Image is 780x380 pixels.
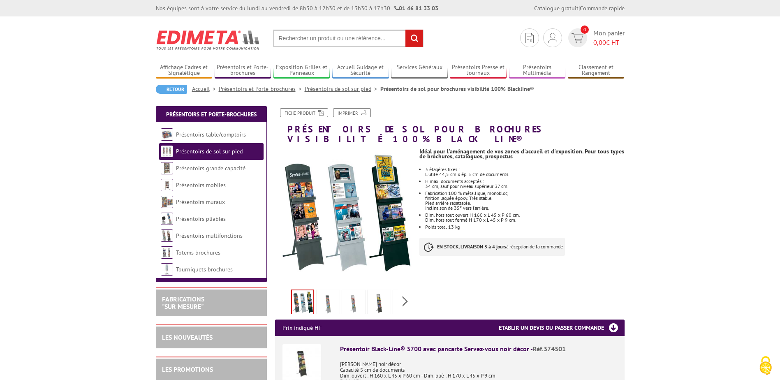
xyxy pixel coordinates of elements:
[425,225,624,229] li: Poids total 13 kg
[269,108,631,144] h1: Présentoirs de sol pour brochures visibilité 100% Blackline®
[280,108,328,117] a: Fiche produit
[401,294,409,308] span: Next
[391,64,448,77] a: Services Généraux
[593,28,625,47] span: Mon panier
[344,291,363,317] img: 374514.jpg
[380,85,534,93] li: Présentoirs de sol pour brochures visibilité 100% Blackline®
[192,85,219,93] a: Accueil
[566,28,625,47] a: devis rapide 0 Mon panier 0,00€ HT
[219,85,305,93] a: Présentoirs et Porte-brochures
[533,345,566,353] span: Réf.374501
[161,196,173,208] img: Présentoirs muraux
[425,179,624,184] div: H maxi documents acceptés :
[332,64,389,77] a: Accueil Guidage et Sécurité
[176,198,225,206] a: Présentoirs muraux
[176,165,245,172] a: Présentoirs grande capacité
[176,215,226,222] a: Présentoirs pliables
[161,229,173,242] img: Présentoirs multifonctions
[176,131,246,138] a: Présentoirs table/comptoirs
[161,263,173,276] img: Tourniquets brochures
[548,33,557,43] img: devis rapide
[425,184,624,189] div: 34 cm, sauf pour niveau supérieur 37 cm.
[419,148,624,160] strong: Idéal pour l'aménagement de vos zones d'accueil et d'exposition. Pour tous types de brochures, ca...
[394,5,438,12] strong: 01 46 81 33 03
[176,181,226,189] a: Présentoirs mobiles
[450,64,507,77] a: Présentoirs Presse et Journaux
[318,291,338,317] img: 374510.jpg
[161,128,173,141] img: Présentoirs table/comptoirs
[405,30,423,47] input: rechercher
[425,172,624,177] div: L utile 44,5 cm x ép. 5 cm de documents.
[161,162,173,174] img: Présentoirs grande capacité
[755,355,776,376] img: Cookies (fenêtre modale)
[161,246,173,259] img: Totems brochures
[425,213,624,218] div: Dim. hors tout ouvert H 160 x L 45 x P 60 cm.
[156,64,213,77] a: Affichage Cadres et Signalétique
[568,64,625,77] a: Classement et Rangement
[419,238,565,256] p: à réception de la commande
[593,38,625,47] span: € HT
[751,352,780,380] button: Cookies (fenêtre modale)
[425,206,624,211] div: Inclinaison de 35° vers l’arrière.
[369,291,389,317] img: 374504.jpg
[166,111,257,118] a: Présentoirs et Porte-brochures
[534,4,625,12] div: |
[572,33,583,43] img: devis rapide
[425,196,624,201] div: finition laquée époxy. Très stable.
[275,148,414,287] img: 374501-374514-374503.jpg
[581,25,589,34] span: 0
[282,320,322,336] p: Prix indiqué HT
[525,33,534,43] img: devis rapide
[176,148,243,155] a: Présentoirs de sol sur pied
[305,85,380,93] a: Présentoirs de sol sur pied
[162,295,204,310] a: FABRICATIONS"Sur Mesure"
[156,4,438,12] div: Nos équipes sont à votre service du lundi au vendredi de 8h30 à 12h30 et de 13h30 à 17h30
[395,291,414,317] img: 374513.jpg
[273,64,330,77] a: Exposition Grilles et Panneaux
[215,64,271,77] a: Présentoirs et Porte-brochures
[437,243,506,250] strong: EN STOCK, LIVRAISON 3 à 4 jours
[425,191,624,196] div: Fabrication 100 % métallique, monobloc,
[176,232,243,239] a: Présentoirs multifonctions
[176,266,233,273] a: Tourniquets brochures
[156,85,187,94] a: Retour
[509,64,566,77] a: Présentoirs Multimédia
[499,320,625,336] h3: Etablir un devis ou passer commande
[425,201,624,206] div: Pied arrière rabattable.
[156,25,261,55] img: Edimeta
[333,108,371,117] a: Imprimer
[534,5,579,12] a: Catalogue gratuit
[580,5,625,12] a: Commande rapide
[161,179,173,191] img: Présentoirs mobiles
[425,167,624,172] div: 3 étagères fixes :
[292,290,313,316] img: 374501-374514-374503.jpg
[161,145,173,158] img: Présentoirs de sol sur pied
[162,365,213,373] a: LES PROMOTIONS
[273,30,424,47] input: Rechercher un produit ou une référence...
[340,344,617,354] div: Présentoir Black-Line® 3700 avec pancarte Servez-vous noir décor -
[593,38,606,46] span: 0,00
[176,249,220,256] a: Totems brochures
[425,218,624,222] div: Dim. hors tout fermé H 170 x L 45 x P 9 cm.
[161,213,173,225] img: Présentoirs pliables
[162,333,213,341] a: LES NOUVEAUTÉS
